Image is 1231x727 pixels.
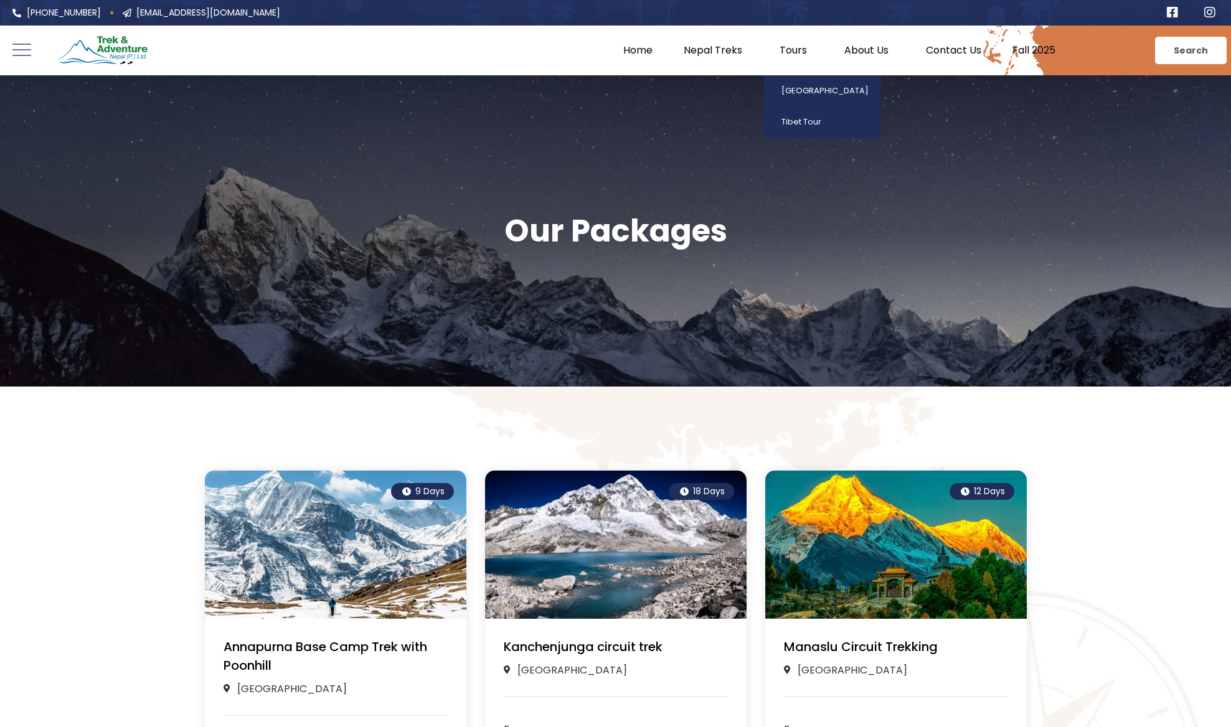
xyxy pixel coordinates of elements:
a: Tours [764,44,829,57]
span: 18 Days [693,485,725,497]
ul: Tours [764,75,881,138]
img: Makalu Base Camp Trek [485,471,747,619]
span: 12 Days [974,485,1005,497]
a: Fall 2025 [997,44,1071,57]
img: Trek & Adventure Nepal [56,34,149,68]
span: [EMAIL_ADDRESS][DOMAIN_NAME] [133,6,280,19]
a: Tibet Tour [764,106,881,138]
span: [GEOGRAPHIC_DATA] [795,662,907,678]
span: [GEOGRAPHIC_DATA] [514,662,627,678]
nav: Menu [209,44,1071,57]
a: Nepal Treks [668,44,764,57]
span: Search [1174,46,1208,55]
a: Manaslu Circuit Trekking [784,638,938,655]
span: 9 Days [415,485,445,497]
img: Manaslu Circuit Trek [765,471,1027,619]
a: About Us [829,44,910,57]
span: [PHONE_NUMBER] [24,6,101,19]
a: Home [608,44,668,57]
a: [GEOGRAPHIC_DATA] [764,75,881,106]
h1: Our Packages [196,212,1036,250]
a: Search [1155,37,1227,64]
a: Contact Us [910,44,997,57]
a: Annapurna Base Camp Trek with Poonhill [224,638,427,674]
span: [GEOGRAPHIC_DATA] [234,681,347,697]
img: Annapurna Circuit Trek [205,471,466,619]
a: Kanchenjunga circuit trek [504,638,663,655]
